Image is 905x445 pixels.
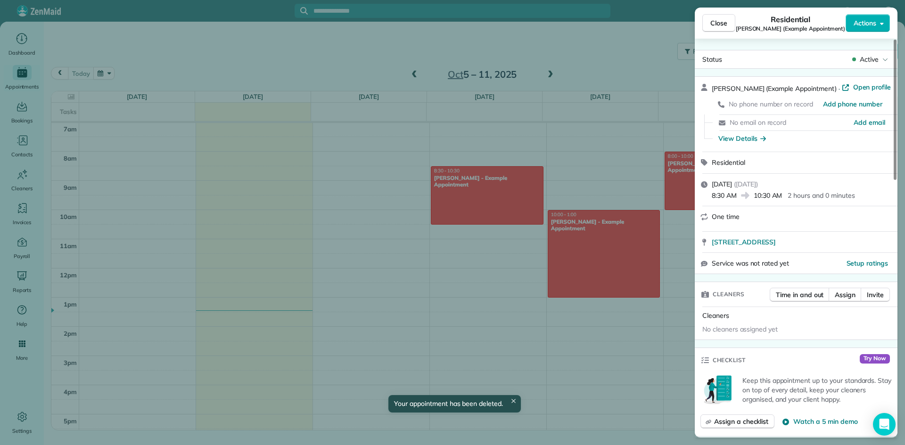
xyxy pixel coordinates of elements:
span: 8:30 AM [712,191,737,200]
span: [STREET_ADDRESS] [712,237,776,247]
button: View Details [718,134,766,143]
span: [DATE] [712,180,732,188]
span: No email on record [730,118,786,127]
button: Close [702,14,735,32]
a: [STREET_ADDRESS] [712,237,892,247]
button: Time in and out [770,288,830,302]
span: Assign [835,290,856,299]
p: 2 hours and 0 minutes [788,191,855,200]
span: Status [702,55,722,64]
span: 10:30 AM [754,191,782,200]
span: Service was not rated yet [712,259,789,268]
button: Assign [829,288,862,302]
span: Cleaners [702,311,729,320]
span: Residential [771,14,811,25]
p: Keep this appointment up to your standards. Stay on top of every detail, keep your cleaners organ... [742,376,892,404]
div: Open Intercom Messenger [873,413,896,436]
span: · [837,85,842,92]
div: Your appointment has been deleted. [388,395,521,413]
span: Invite [867,290,884,299]
span: Actions [854,18,876,28]
span: ( [DATE] ) [734,180,758,188]
span: No cleaners assigned yet [702,325,778,333]
span: Cleaners [713,290,744,299]
button: Assign a checklist [700,414,774,429]
a: Add email [854,118,885,127]
span: Assign a checklist [714,417,768,426]
span: One time [712,212,740,221]
button: Watch a 5 min demo [782,417,857,426]
span: Time in and out [776,290,823,299]
span: No phone number on record [729,100,813,108]
span: Watch a 5 min demo [793,417,857,426]
span: Try Now [860,354,890,364]
span: [PERSON_NAME] (Example Appointment) [736,25,846,32]
a: Open profile [842,82,891,92]
span: Open profile [853,82,891,92]
span: Checklist [713,356,746,365]
span: Residential [712,158,745,167]
span: Close [710,18,727,28]
button: Setup ratings [847,259,889,268]
span: Active [860,55,879,64]
button: Invite [861,288,890,302]
a: Add phone number [823,99,882,109]
span: [PERSON_NAME] (Example Appointment) [712,84,837,93]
